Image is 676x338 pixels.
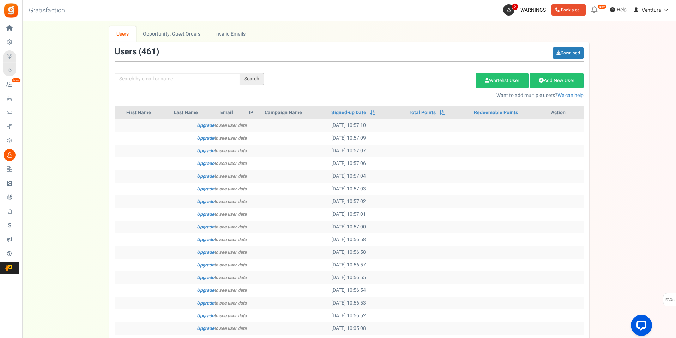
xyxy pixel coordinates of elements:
i: to see user data [197,198,247,205]
i: to see user data [197,274,247,281]
a: Upgrade [197,312,214,319]
td: [DATE] 10:56:55 [328,271,406,284]
em: New [597,4,606,9]
a: We can help [557,92,584,99]
em: New [12,78,21,83]
a: Upgrade [197,185,214,192]
td: [DATE] 10:05:08 [328,322,406,335]
td: [DATE] 10:56:58 [328,246,406,259]
td: [DATE] 10:57:02 [328,195,406,208]
a: Upgrade [197,173,214,179]
td: [DATE] 10:56:54 [328,284,406,297]
th: Campaign Name [262,106,328,119]
a: Upgrade [197,198,214,205]
i: to see user data [197,287,247,294]
td: [DATE] 10:56:58 [328,233,406,246]
div: Search [240,73,264,85]
a: Upgrade [197,122,214,129]
a: Whitelist User [476,73,529,88]
a: Upgrade [197,249,214,256]
td: [DATE] 10:56:52 [328,309,406,322]
span: Venttura [642,6,661,14]
td: [DATE] 10:57:10 [328,119,406,132]
a: New [3,79,19,91]
i: to see user data [197,185,247,192]
a: Upgrade [197,223,214,230]
a: Add New User [530,73,584,88]
th: IP [246,106,262,119]
a: Upgrade [197,325,214,332]
a: Book a call [551,4,586,16]
td: [DATE] 10:57:01 [328,208,406,221]
i: to see user data [197,249,247,256]
td: [DATE] 10:57:07 [328,145,406,157]
a: Users [109,26,136,42]
td: [DATE] 10:57:00 [328,221,406,233]
a: Upgrade [197,300,214,306]
i: to see user data [197,300,247,306]
i: to see user data [197,122,247,129]
a: Redeemable Points [474,109,518,116]
a: Upgrade [197,274,214,281]
a: Opportunity: Guest Orders [136,26,207,42]
a: Invalid Emails [208,26,253,42]
a: Upgrade [197,262,214,268]
a: Help [607,4,629,16]
a: Upgrade [197,236,214,243]
a: Signed-up Date [331,109,366,116]
th: First Name [123,106,171,119]
i: to see user data [197,135,247,141]
i: to see user data [197,160,247,167]
td: [DATE] 10:57:09 [328,132,406,145]
span: 2 [512,3,518,10]
i: to see user data [197,147,247,154]
i: to see user data [197,173,247,179]
span: FAQs [665,293,675,307]
i: to see user data [197,211,247,217]
th: Action [548,106,584,119]
i: to see user data [197,312,247,319]
h3: Gratisfaction [21,4,73,18]
th: Email [217,106,246,119]
span: WARNINGS [520,6,546,14]
a: Upgrade [197,147,214,154]
a: Upgrade [197,211,214,217]
p: Want to add multiple users? [274,92,584,99]
td: [DATE] 10:57:03 [328,183,406,195]
a: Upgrade [197,287,214,294]
td: [DATE] 10:57:04 [328,170,406,183]
img: Gratisfaction [3,2,19,18]
td: [DATE] 10:57:06 [328,157,406,170]
a: Total Points [409,109,436,116]
i: to see user data [197,236,247,243]
i: to see user data [197,262,247,268]
span: 461 [141,45,156,58]
i: to see user data [197,223,247,230]
input: Search by email or name [115,73,240,85]
i: to see user data [197,325,247,332]
td: [DATE] 10:56:57 [328,259,406,271]
a: Upgrade [197,160,214,167]
a: Download [553,47,584,59]
td: [DATE] 10:56:53 [328,297,406,309]
a: 2 WARNINGS [503,4,549,16]
span: Help [615,6,627,13]
h3: Users ( ) [115,47,159,56]
a: Upgrade [197,135,214,141]
th: Last Name [171,106,217,119]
